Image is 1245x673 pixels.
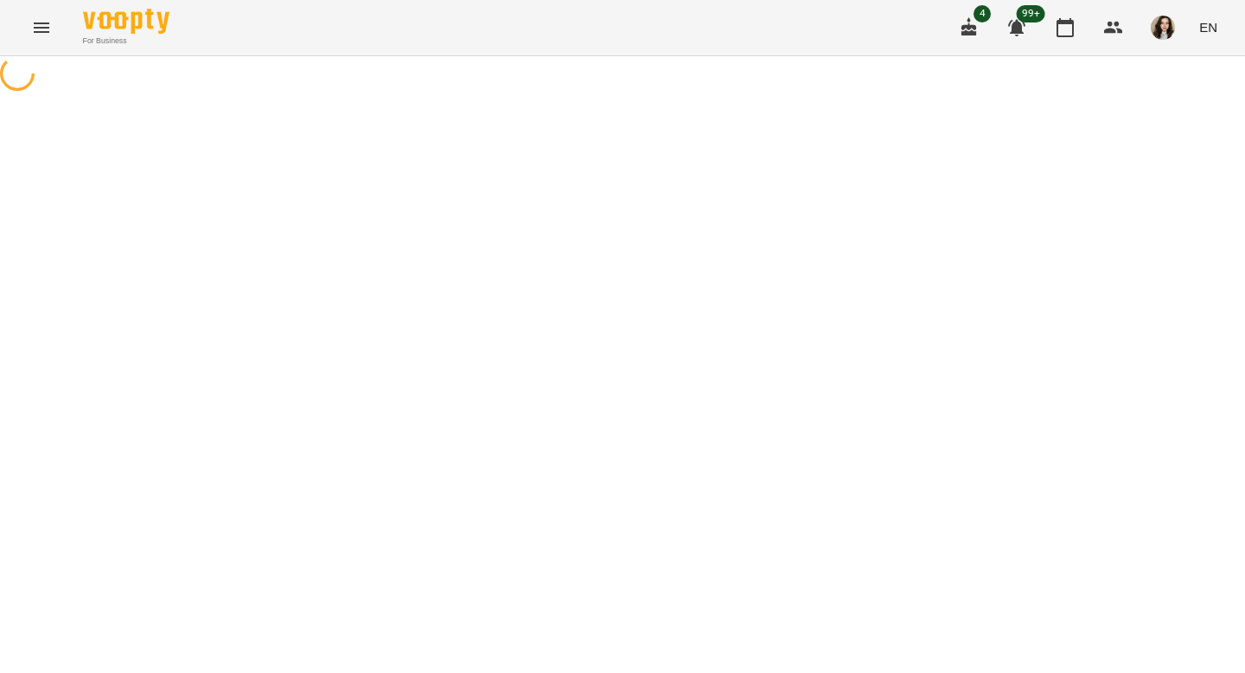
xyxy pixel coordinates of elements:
span: 99+ [1017,5,1045,22]
span: For Business [83,35,169,47]
button: EN [1192,11,1224,43]
span: EN [1199,18,1217,36]
button: Menu [21,7,62,48]
span: 4 [974,5,991,22]
img: Voopty Logo [83,9,169,34]
img: ebd0ea8fb81319dcbaacf11cd4698c16.JPG [1151,16,1175,40]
